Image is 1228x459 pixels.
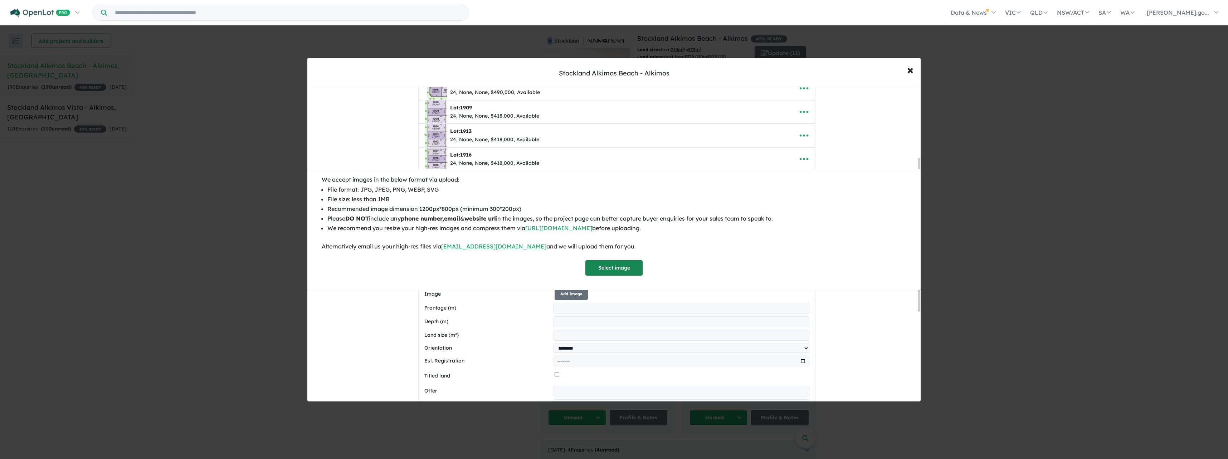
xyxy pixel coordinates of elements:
[585,260,643,276] button: Select image
[322,242,906,251] div: Alternatively email us your high-res files via and we will upload them for you.
[441,243,546,250] a: [EMAIL_ADDRESS][DOMAIN_NAME]
[444,215,460,222] b: email
[327,194,906,204] li: File size: less than 1MB
[401,215,443,222] b: phone number
[327,214,906,223] li: Please include any , & in the images, so the project page can better capture buyer enquiries for ...
[1147,9,1209,16] span: [PERSON_NAME].go...
[108,5,467,20] input: Try estate name, suburb, builder or developer
[327,204,906,214] li: Recommended image dimension 1200px*800px (minimum 300*200px)
[327,223,906,233] li: We recommend you resize your high-res images and compress them via before uploading.
[322,175,906,184] div: We accept images in the below format via upload:
[10,9,70,18] img: Openlot PRO Logo White
[345,215,369,222] u: DO NOT
[464,215,496,222] b: website url
[327,185,906,194] li: File format: JPG, JPEG, PNG, WEBP, SVG
[525,224,592,232] a: [URL][DOMAIN_NAME]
